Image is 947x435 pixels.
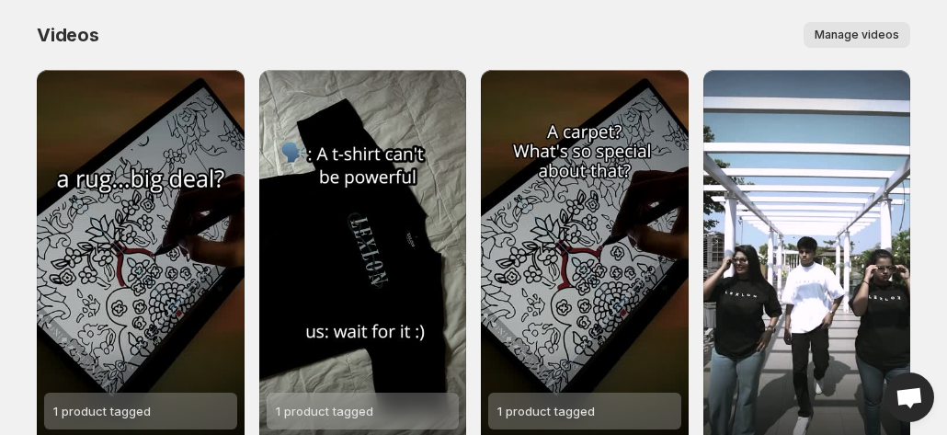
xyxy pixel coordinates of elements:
a: Open chat [884,372,934,422]
span: 1 product tagged [497,404,595,418]
span: Manage videos [815,28,899,42]
span: 1 product tagged [53,404,151,418]
span: 1 product tagged [276,404,373,418]
button: Manage videos [804,22,910,48]
span: Videos [37,24,99,46]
